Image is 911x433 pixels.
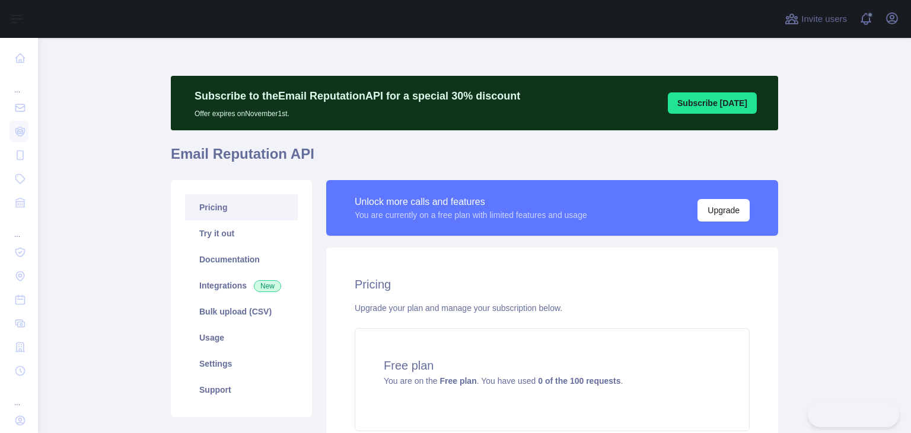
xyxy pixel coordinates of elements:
[9,216,28,239] div: ...
[185,272,298,299] a: Integrations New
[384,376,623,386] span: You are on the . You have used .
[254,280,281,292] span: New
[668,92,757,114] button: Subscribe [DATE]
[9,384,28,408] div: ...
[185,377,298,403] a: Support
[195,88,520,104] p: Subscribe to the Email Reputation API for a special 30 % discount
[355,209,587,221] div: You are currently on a free plan with limited features and usage
[697,199,750,222] button: Upgrade
[185,299,298,325] a: Bulk upload (CSV)
[384,357,721,374] h4: Free plan
[355,302,750,314] div: Upgrade your plan and manage your subscription below.
[355,195,587,209] div: Unlock more calls and features
[808,402,899,427] iframe: Toggle Customer Support
[195,104,520,118] p: Offer expires on November 1st.
[439,376,476,386] strong: Free plan
[185,325,298,351] a: Usage
[185,220,298,246] a: Try it out
[782,9,849,28] button: Invite users
[801,12,847,26] span: Invite users
[355,276,750,293] h2: Pricing
[9,71,28,95] div: ...
[185,194,298,220] a: Pricing
[538,376,620,386] strong: 0 of the 100 requests
[185,351,298,377] a: Settings
[171,145,778,173] h1: Email Reputation API
[185,246,298,272] a: Documentation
